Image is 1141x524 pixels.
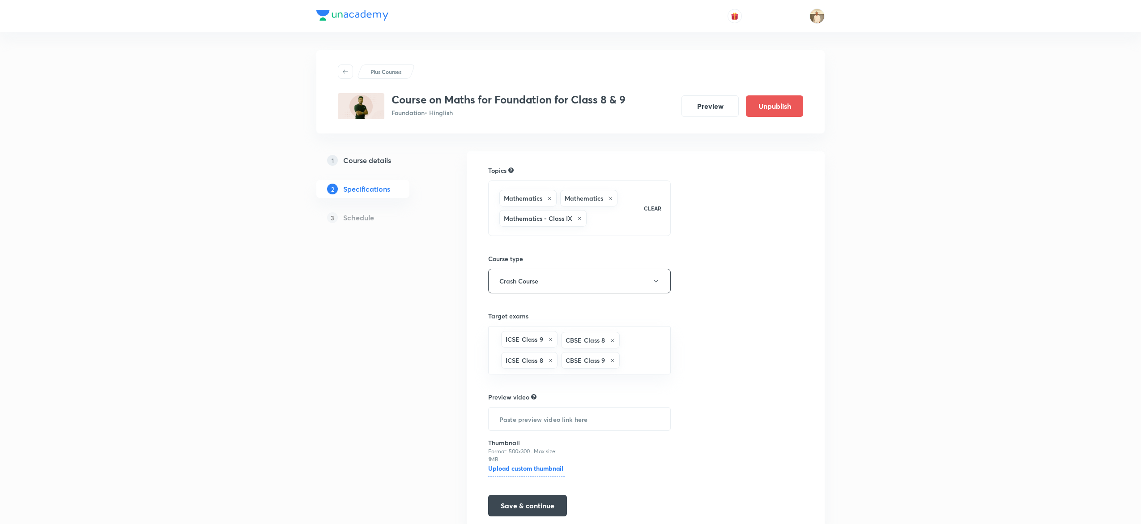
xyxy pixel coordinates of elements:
[327,155,338,166] p: 1
[531,393,536,401] div: Explain about your course, what you’ll be teaching, how it will help learners in their preparation
[488,392,529,402] h6: Preview video
[506,356,543,365] h6: ICSE Class 8
[488,311,671,321] h6: Target exams
[508,166,514,174] div: Search for topics
[392,108,626,117] p: Foundation • Hinglish
[488,269,671,293] button: Crash Course
[343,155,391,166] h5: Course details
[343,212,374,223] h5: Schedule
[488,495,567,516] button: Save & continue
[488,254,671,263] h6: Course type
[370,68,401,76] p: Plus Courses
[566,356,605,365] h6: CBSE Class 9
[316,10,388,21] img: Company Logo
[488,438,565,447] h6: Thumbnail
[316,10,388,23] a: Company Logo
[644,204,661,212] p: CLEAR
[327,184,338,194] p: 2
[392,93,626,106] h3: Course on Maths for Foundation for Class 8 & 9
[746,95,803,117] button: Unpublish
[681,95,739,117] button: Preview
[316,151,438,169] a: 1Course details
[566,335,605,345] h6: CBSE Class 8
[327,212,338,223] p: 3
[504,193,542,203] h6: Mathematics
[488,464,565,477] h6: Upload custom thumbnail
[731,12,739,20] img: avatar
[565,193,603,203] h6: Mathematics
[338,93,384,119] img: 4CB98C99-F949-4E4D-B3F2-6A7CCB86DFD1_plus.png
[488,166,507,175] h6: Topics
[665,349,667,351] button: Open
[489,408,670,430] input: Paste preview video link here
[488,447,565,464] p: Format: 500x300 · Max size: 1MB
[504,214,572,223] h6: Mathematics - Class IX
[506,335,543,344] h6: ICSE Class 9
[809,9,825,24] img: Chandrakant Deshmukh
[728,9,742,23] button: avatar
[343,184,390,194] h5: Specifications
